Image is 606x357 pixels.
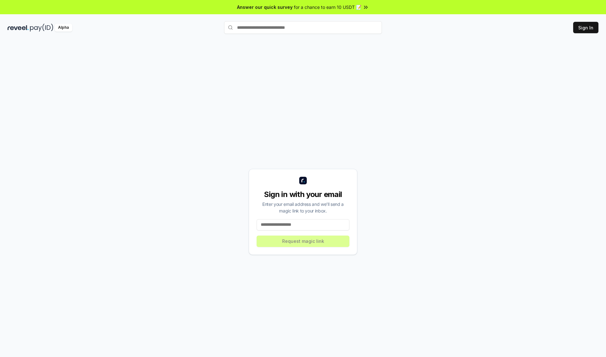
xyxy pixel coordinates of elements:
button: Sign In [573,22,598,33]
span: for a chance to earn 10 USDT 📝 [294,4,361,10]
span: Answer our quick survey [237,4,293,10]
img: pay_id [30,24,53,32]
div: Enter your email address and we’ll send a magic link to your inbox. [257,201,349,214]
div: Alpha [55,24,72,32]
img: reveel_dark [8,24,29,32]
img: logo_small [299,177,307,184]
div: Sign in with your email [257,189,349,200]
